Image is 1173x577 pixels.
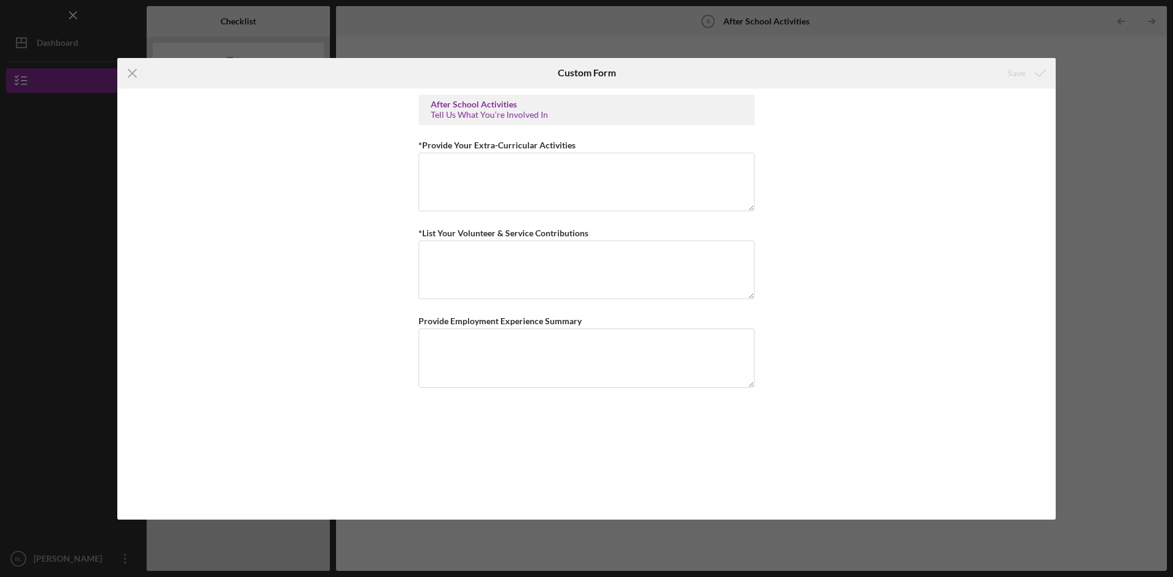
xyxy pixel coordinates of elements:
[418,140,576,150] label: *Provide Your Extra-Curricular Activities
[431,110,742,120] div: Tell Us What You’re Involved In
[558,67,616,78] h6: Custom Form
[995,61,1056,85] button: Save
[1007,61,1025,85] div: Save
[418,228,588,238] label: *List Your Volunteer & Service Contributions
[431,100,742,109] div: After School Activities
[418,316,582,326] label: Provide Employment Experience Summary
